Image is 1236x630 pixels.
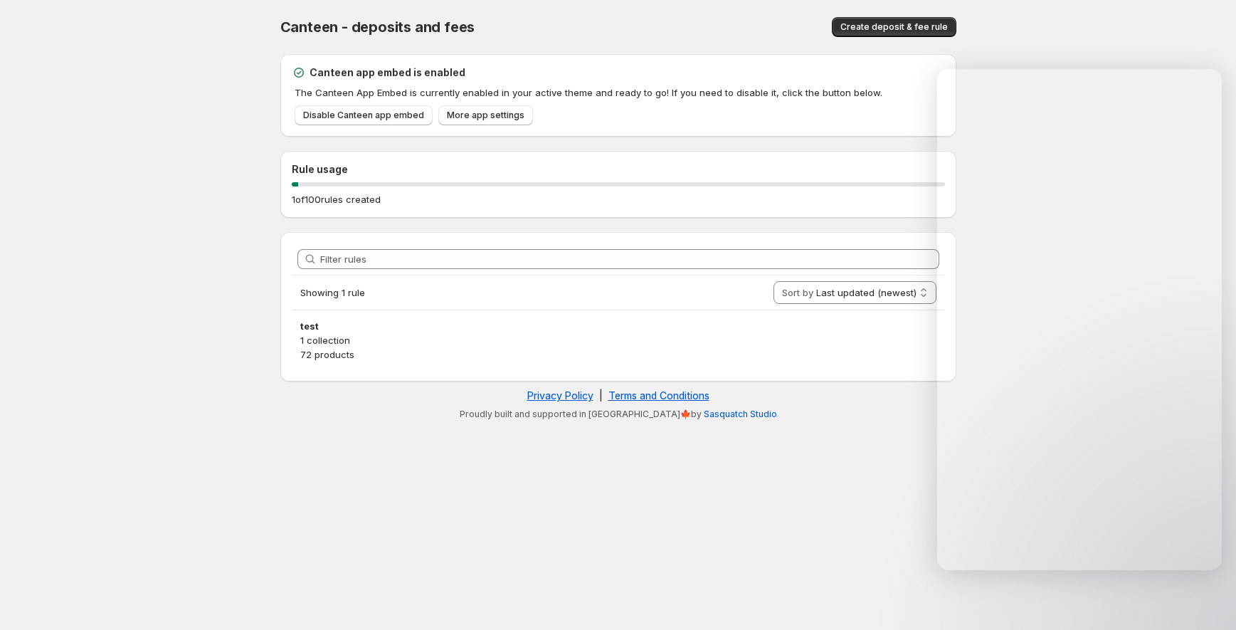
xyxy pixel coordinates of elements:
[300,347,936,362] p: 72 products
[608,389,709,401] a: Terms and Conditions
[310,65,465,80] h2: Canteen app embed is enabled
[447,110,524,121] span: More app settings
[295,85,945,100] p: The Canteen App Embed is currently enabled in your active theme and ready to go! If you need to d...
[320,249,939,269] input: Filter rules
[599,389,603,401] span: |
[303,110,424,121] span: Disable Canteen app embed
[300,333,936,347] p: 1 collection
[832,17,956,37] button: Create deposit & fee rule
[527,389,593,401] a: Privacy Policy
[1188,582,1222,616] iframe: Intercom live chat
[438,105,533,125] a: More app settings
[292,192,381,206] p: 1 of 100 rules created
[300,287,365,298] span: Showing 1 rule
[300,319,936,333] h3: test
[287,409,949,420] p: Proudly built and supported in [GEOGRAPHIC_DATA]🍁by
[295,105,433,125] a: Disable Canteen app embed
[704,409,777,419] a: Sasquatch Studio
[292,162,945,177] h2: Rule usage
[840,21,948,33] span: Create deposit & fee rule
[280,19,475,36] span: Canteen - deposits and fees
[937,69,1222,570] iframe: Intercom live chat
